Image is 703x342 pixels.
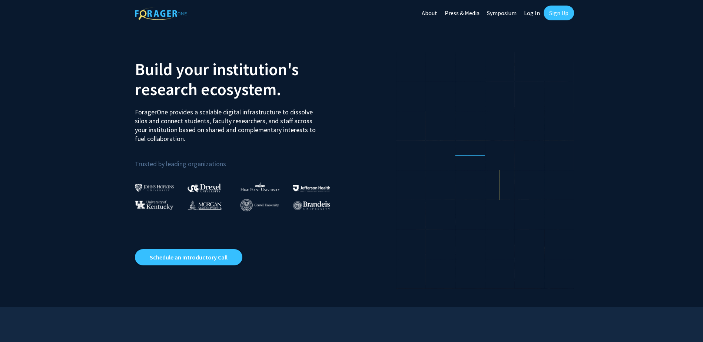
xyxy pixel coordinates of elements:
[135,200,173,210] img: University of Kentucky
[135,184,174,192] img: Johns Hopkins University
[135,59,346,99] h2: Build your institution's research ecosystem.
[135,7,187,20] img: ForagerOne Logo
[135,249,242,265] a: Opens in a new tab
[293,201,330,210] img: Brandeis University
[544,6,574,20] a: Sign Up
[135,102,321,143] p: ForagerOne provides a scalable digital infrastructure to dissolve silos and connect students, fac...
[241,182,280,191] img: High Point University
[135,149,346,170] p: Trusted by leading organizations
[241,199,279,211] img: Cornell University
[188,184,221,192] img: Drexel University
[293,185,330,192] img: Thomas Jefferson University
[188,200,222,210] img: Morgan State University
